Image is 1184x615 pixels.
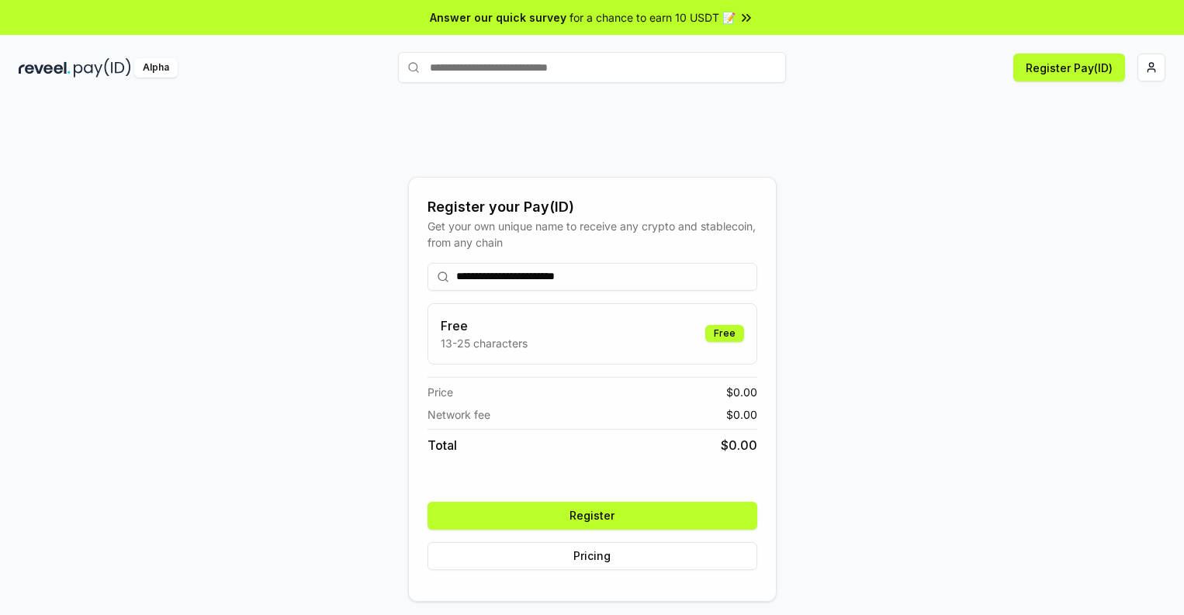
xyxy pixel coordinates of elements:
[705,325,744,342] div: Free
[428,196,757,218] div: Register your Pay(ID)
[134,58,178,78] div: Alpha
[430,9,566,26] span: Answer our quick survey
[74,58,131,78] img: pay_id
[1013,54,1125,81] button: Register Pay(ID)
[721,436,757,454] span: $ 0.00
[428,384,453,400] span: Price
[441,335,528,351] p: 13-25 characters
[569,9,736,26] span: for a chance to earn 10 USDT 📝
[428,436,457,454] span: Total
[428,502,757,530] button: Register
[19,58,71,78] img: reveel_dark
[726,384,757,400] span: $ 0.00
[428,542,757,570] button: Pricing
[428,406,490,423] span: Network fee
[726,406,757,423] span: $ 0.00
[441,316,528,335] h3: Free
[428,218,757,250] div: Get your own unique name to receive any crypto and stablecoin, from any chain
